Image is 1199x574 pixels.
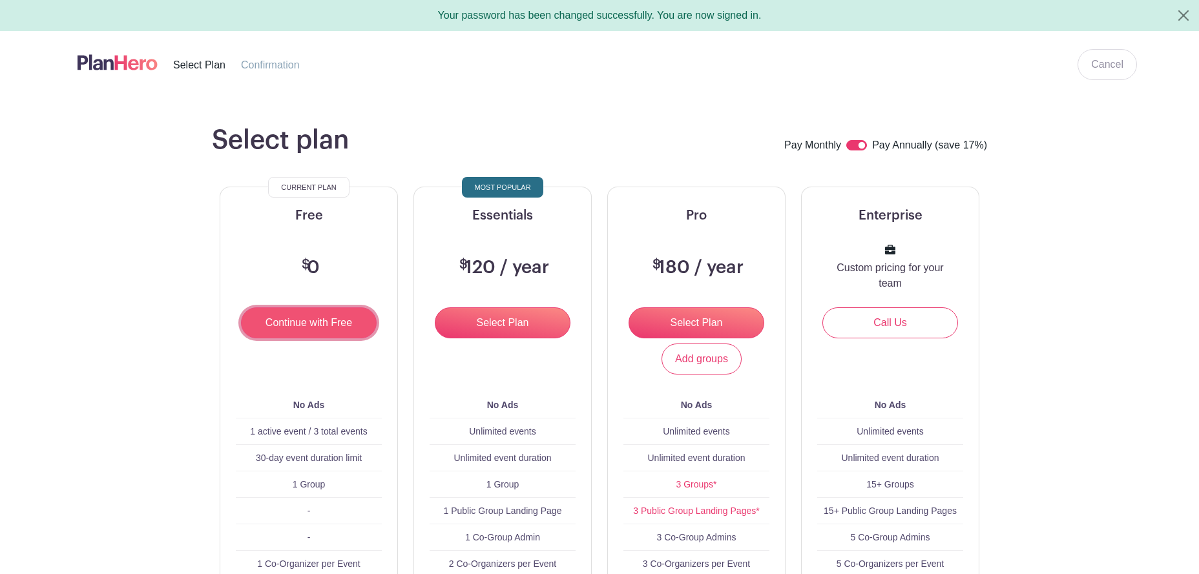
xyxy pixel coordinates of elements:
span: Current Plan [281,179,336,195]
span: - [308,532,311,542]
input: Continue with Free [241,307,377,338]
span: 1 active event / 3 total events [250,426,367,436]
h3: 120 / year [456,257,549,279]
span: 1 Public Group Landing Page [444,506,562,516]
input: Select Plan [435,307,570,338]
h5: Enterprise [817,208,963,223]
span: Unlimited events [857,426,924,436]
span: 15+ Groups [866,479,914,489]
span: - [308,506,311,516]
span: 15+ Public Group Landing Pages [824,506,957,516]
b: No Ads [875,400,906,410]
span: 3 Co-Organizers per Event [643,559,751,569]
span: Confirmation [241,59,300,70]
span: $ [459,258,468,271]
b: No Ads [681,400,712,410]
span: Unlimited event duration [842,453,939,463]
label: Pay Monthly [784,138,841,154]
a: Cancel [1078,49,1137,80]
span: Unlimited events [469,426,536,436]
span: 5 Co-Group Admins [851,532,930,542]
a: 3 Groups* [676,479,716,489]
b: No Ads [293,400,324,410]
h1: Select plan [212,125,349,156]
span: $ [302,258,310,271]
span: Most Popular [474,179,530,195]
h3: 0 [298,257,320,279]
h5: Free [236,208,382,223]
span: 1 Group [486,479,519,489]
input: Select Plan [629,307,764,338]
img: logo-507f7623f17ff9eddc593b1ce0a138ce2505c220e1c5a4e2b4648c50719b7d32.svg [78,52,158,73]
label: Pay Annually (save 17%) [872,138,987,154]
span: Unlimited events [663,426,730,436]
span: 1 Co-Organizer per Event [257,559,360,569]
a: 3 Public Group Landing Pages* [633,506,759,516]
span: Unlimited event duration [454,453,552,463]
span: $ [652,258,661,271]
a: Call Us [822,307,958,338]
span: 30-day event duration limit [256,453,362,463]
span: 1 Group [293,479,326,489]
span: 1 Co-Group Admin [465,532,540,542]
span: Unlimited event duration [648,453,745,463]
span: 5 Co-Organizers per Event [837,559,944,569]
span: 2 Co-Organizers per Event [449,559,557,569]
a: Add groups [662,343,742,374]
span: Select Plan [173,59,225,70]
h5: Pro [623,208,769,223]
b: No Ads [487,400,518,410]
p: Custom pricing for your team [833,260,948,291]
h5: Essentials [430,208,576,223]
h3: 180 / year [649,257,744,279]
span: 3 Co-Group Admins [657,532,736,542]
